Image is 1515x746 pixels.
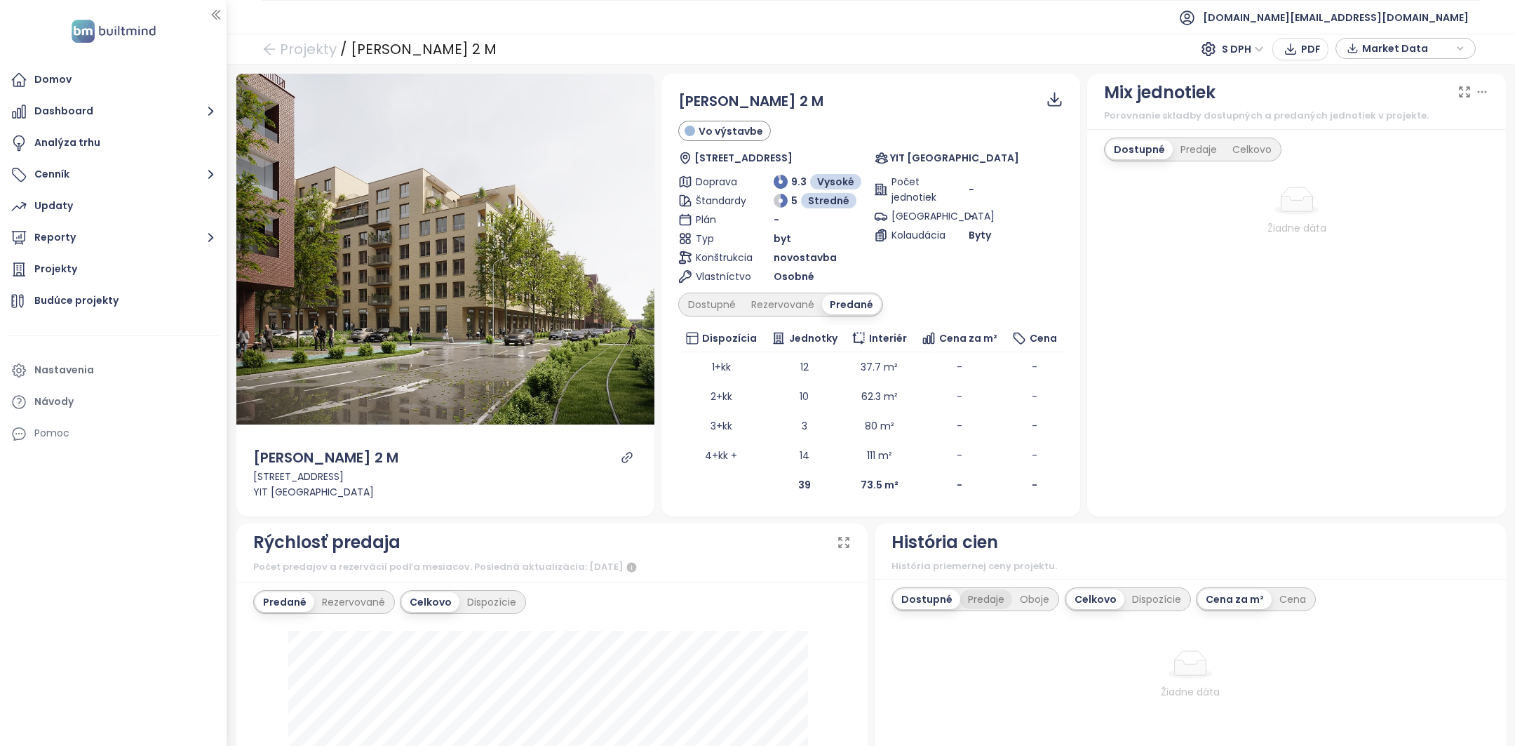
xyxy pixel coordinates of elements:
a: Návody [7,388,220,416]
a: Projekty [7,255,220,284]
td: 3+kk [678,411,764,441]
div: / [340,36,347,62]
td: 80 m² [844,411,914,441]
div: Pomoc [34,425,69,442]
span: Vo výstavbe [699,124,763,139]
div: Predaje [1173,140,1225,159]
td: 1+kk [678,352,764,382]
div: Analýza trhu [34,134,100,152]
div: Budúce projekty [34,292,119,309]
span: [DOMAIN_NAME][EMAIL_ADDRESS][DOMAIN_NAME] [1203,1,1469,34]
span: Byty [969,227,991,243]
span: PDF [1301,41,1321,57]
span: Interiér [869,331,907,346]
div: Celkovo [1225,140,1279,159]
span: 5 [791,193,797,208]
div: Dostupné [1106,140,1173,159]
span: Typ [696,231,743,246]
span: - [1032,448,1037,462]
span: [STREET_ADDRESS] [694,150,793,166]
button: PDF [1272,38,1328,60]
span: byt [774,231,791,246]
span: Štandardy [696,193,743,208]
div: Rýchlosť predaja [253,529,400,556]
span: Počet jednotiek [891,174,939,205]
button: Reporty [7,224,220,252]
span: Osobné [774,269,814,284]
span: novostavba [774,250,837,265]
td: 10 [764,382,844,411]
a: Nastavenia [7,357,220,385]
span: Market Data [1362,38,1453,59]
td: 111 m² [844,441,914,470]
span: Doprava [696,174,743,189]
div: Rezervované [314,592,393,612]
div: YIT [GEOGRAPHIC_DATA] [253,484,638,500]
span: S DPH [1222,39,1264,60]
div: Porovnanie skladby dostupných a predaných jednotiek v projekte. [1104,109,1489,123]
a: Domov [7,66,220,94]
td: 2+kk [678,382,764,411]
div: [PERSON_NAME] 2 M [253,447,398,469]
a: Budúce projekty [7,287,220,315]
div: Dispozície [459,592,524,612]
span: - [957,360,962,374]
div: Dostupné [680,295,743,314]
span: Vlastníctvo [696,269,743,284]
div: Počet predajov a rezervácií podľa mesiacov. Posledná aktualizácia: [DATE] [253,559,851,576]
button: Dashboard [7,98,220,126]
div: Projekty [34,260,77,278]
td: 37.7 m² [844,352,914,382]
a: arrow-left Projekty [262,36,337,62]
img: logo [67,17,160,46]
span: [PERSON_NAME] 2 M [678,91,823,112]
span: - [957,448,962,462]
b: - [1032,478,1037,492]
span: Kolaudácia [891,227,939,243]
td: 4+kk + [678,441,764,470]
div: História cien [891,529,998,556]
a: Analýza trhu [7,129,220,157]
a: Updaty [7,192,220,220]
div: Oboje [1012,590,1057,609]
div: Dostupné [894,590,960,609]
a: link [621,451,633,464]
button: Cenník [7,161,220,189]
span: Stredné [808,193,849,208]
span: Cena za m² [939,331,997,346]
span: Plán [696,212,743,227]
span: - [1032,360,1037,374]
div: Dispozície [1124,590,1189,609]
div: Mix jednotiek [1104,79,1216,106]
div: Rezervované [743,295,822,314]
span: Jednotky [789,331,837,346]
span: [GEOGRAPHIC_DATA] [891,208,939,224]
div: Žiadne dáta [932,684,1449,700]
div: Predané [255,592,314,612]
span: - [1032,389,1037,404]
div: Updaty [34,197,73,215]
b: 39 [798,478,811,492]
td: 12 [764,352,844,382]
div: História priemernej ceny projektu. [891,559,1490,573]
span: - [957,389,962,404]
span: Dispozícia [702,331,757,346]
span: - [1032,419,1037,433]
div: Pomoc [7,420,220,448]
td: 62.3 m² [844,382,914,411]
div: Predaje [960,590,1012,609]
div: Žiadne dáta [1104,220,1489,236]
span: - [774,212,779,227]
div: Celkovo [1067,590,1124,609]
b: - [957,478,962,492]
div: Cena za m² [1198,590,1272,609]
div: Nastavenia [34,361,94,379]
span: arrow-left [262,42,276,56]
div: Domov [34,71,72,88]
span: Konštrukcia [696,250,743,265]
div: Cena [1272,590,1314,609]
span: - [969,209,974,223]
td: 14 [764,441,844,470]
div: [PERSON_NAME] 2 M [351,36,497,62]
